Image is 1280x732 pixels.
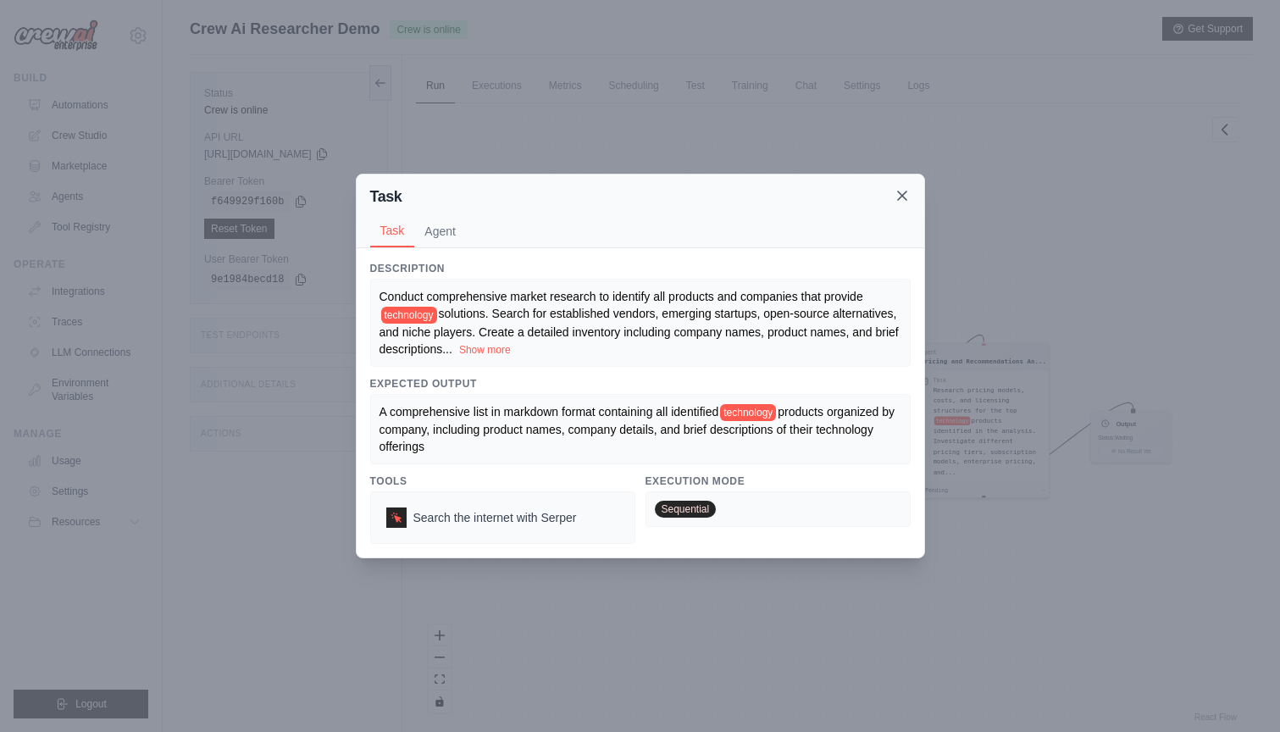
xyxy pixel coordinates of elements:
span: technology [381,307,437,324]
span: Search the internet with Serper [413,509,577,526]
h3: Execution Mode [646,474,911,488]
div: ... [380,288,901,357]
h3: Tools [370,474,635,488]
span: A comprehensive list in markdown format containing all identified [380,405,719,419]
h3: Description [370,262,911,275]
h3: Expected Output [370,377,911,391]
button: Show more [459,343,511,357]
span: technology [720,404,776,421]
span: products organized by company, including product names, company details, and brief descriptions o... [380,405,898,453]
span: Conduct comprehensive market research to identify all products and companies that provide [380,290,863,303]
button: Agent [414,215,466,247]
span: Sequential [655,501,717,518]
span: solutions. Search for established vendors, emerging startups, open-source alternatives, and niche... [380,307,899,355]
